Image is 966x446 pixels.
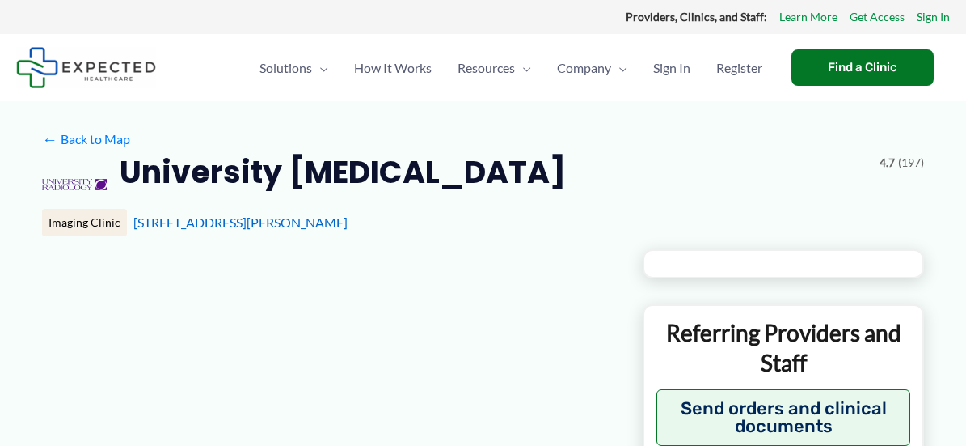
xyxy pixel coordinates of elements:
[445,40,544,96] a: ResourcesMenu Toggle
[312,40,328,96] span: Menu Toggle
[259,40,312,96] span: Solutions
[640,40,703,96] a: Sign In
[898,152,924,173] span: (197)
[341,40,445,96] a: How It Works
[42,209,127,236] div: Imaging Clinic
[880,152,895,173] span: 4.7
[703,40,775,96] a: Register
[656,318,910,377] p: Referring Providers and Staff
[133,215,348,230] a: [STREET_ADDRESS][PERSON_NAME]
[458,40,515,96] span: Resources
[791,49,934,86] a: Find a Clinic
[16,47,156,88] img: Expected Healthcare Logo - side, dark font, small
[42,131,57,147] span: ←
[779,6,837,28] a: Learn More
[247,40,775,96] nav: Primary Site Navigation
[850,6,905,28] a: Get Access
[656,389,910,446] button: Send orders and clinical documents
[247,40,341,96] a: SolutionsMenu Toggle
[626,10,767,23] strong: Providers, Clinics, and Staff:
[515,40,531,96] span: Menu Toggle
[557,40,611,96] span: Company
[716,40,762,96] span: Register
[917,6,950,28] a: Sign In
[544,40,640,96] a: CompanyMenu Toggle
[611,40,627,96] span: Menu Toggle
[653,40,690,96] span: Sign In
[120,152,566,192] h2: University [MEDICAL_DATA]
[42,127,130,151] a: ←Back to Map
[354,40,432,96] span: How It Works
